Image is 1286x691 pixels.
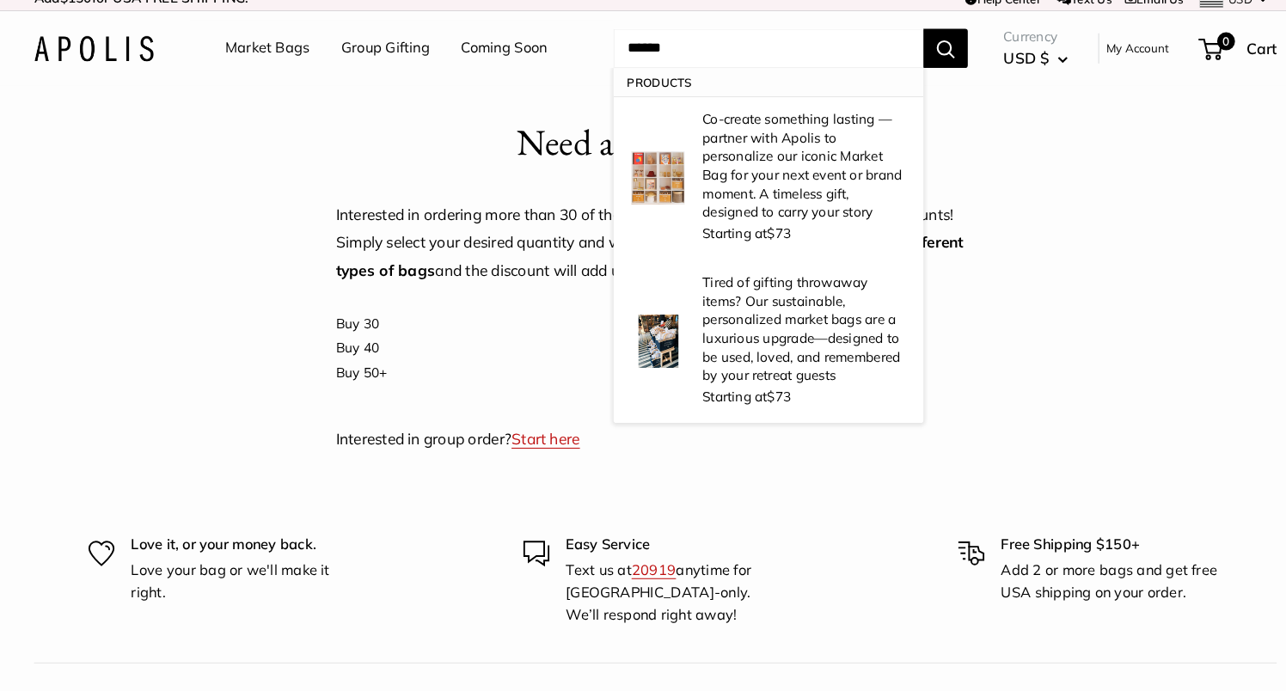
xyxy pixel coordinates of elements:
[603,266,903,424] a: Tired of gifting throwaway items? Our sustainable, personalized market bags are a luxurious upgra...
[1098,6,1154,20] a: Email Us
[1198,6,1222,20] span: USD
[1216,52,1245,70] span: Cart
[334,208,952,290] p: Interested in ordering more than 30 of the same products? Enjoy automatic bulk discounts! Simply ...
[603,42,903,80] input: Search...
[980,61,1025,79] span: USD $
[334,425,952,453] p: Interested in group order?
[620,161,671,212] img: Co-create something lasting — partner with Apolis to personalize our iconic Market Bag for your n...
[751,390,775,407] span: $73
[339,48,425,74] a: Group Gifting
[1187,46,1204,63] span: 0
[689,390,775,407] span: Starting at
[620,319,671,370] img: Tired of gifting throwaway items? Our sustainable, personalized market bags are a luxurious upgra...
[334,339,610,364] td: Buy 40
[509,127,778,178] h1: Need a Group Gift?
[226,48,309,74] a: Market Bags
[135,555,350,599] p: Love your bag or we'll make it right.
[504,430,570,448] a: Start here
[689,120,885,229] p: Co-create something lasting — partner with Apolis to personalize our iconic Market Bag for your n...
[980,38,1043,62] span: Currency
[66,3,97,20] span: $150
[980,57,1043,84] button: USD $
[556,530,771,553] p: Easy Service
[977,555,1192,599] p: Add 2 or more bags and get free USA shipping on your order.
[689,232,775,248] span: Starting at
[334,364,610,388] td: Buy 50+
[1080,51,1141,71] a: My Account
[334,315,610,339] td: Buy 30
[751,232,775,248] span: $73
[455,48,538,74] a: Coming Soon
[1171,47,1245,75] a: 0 Cart
[41,49,157,74] img: Apolis
[689,278,885,387] p: Tired of gifting throwaway items? Our sustainable, personalized market bags are a luxurious upgra...
[603,107,903,266] a: Co-create something lasting — partner with Apolis to personalize our iconic Market Bag for your n...
[556,555,771,621] p: Text us at anytime for [GEOGRAPHIC_DATA]-only. We’ll respond right away!
[603,80,903,107] p: Products
[943,6,1016,20] a: Help Center
[903,42,946,80] button: Search
[135,530,350,553] p: Love it, or your money back.
[977,530,1192,553] p: Free Shipping $150+
[1032,6,1084,20] a: Text Us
